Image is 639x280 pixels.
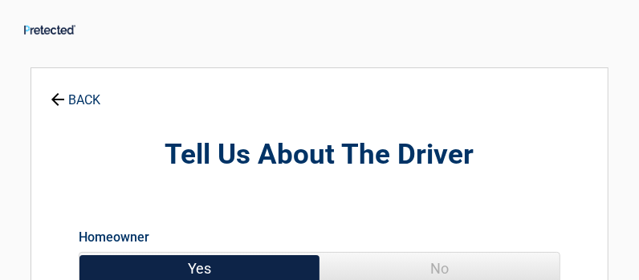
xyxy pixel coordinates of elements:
a: BACK [47,79,104,107]
label: Homeowner [79,226,149,248]
img: Main Logo [24,25,75,34]
h2: Tell Us About The Driver [39,136,600,174]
